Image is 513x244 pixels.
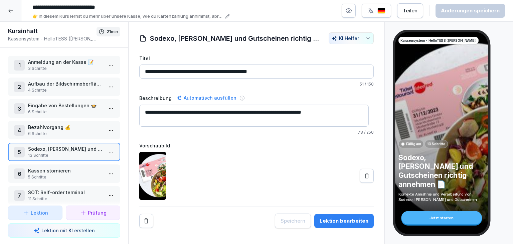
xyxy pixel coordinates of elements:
p: Kassensystem - HelloTESS ([PERSON_NAME]) [400,38,476,43]
p: Sodexo, [PERSON_NAME] und Gutscheinen richtig annehmen 📄 [28,145,103,152]
button: Teilen [397,3,423,18]
div: 7 [14,190,25,201]
div: Jetzt starten [401,211,482,225]
h1: Kursinhalt [8,27,97,35]
p: 3 Schritte [28,66,103,72]
p: / 250 [139,129,374,135]
label: Vorschaubild [139,142,374,149]
div: 1Anmeldung an der Kasse 📝3 Schritte [8,56,120,74]
div: Automatisch ausfüllen [175,94,238,102]
p: Kassen stornieren [28,167,103,174]
p: Eingabe von Bestellungen 🍲 [28,102,103,109]
button: Lektion bearbeiten [314,214,374,228]
div: Teilen [403,7,417,14]
p: Lektion [31,209,48,216]
label: Titel [139,55,374,62]
img: clknycs78000b356rtyptgw59.jpg [139,152,166,200]
p: Fällig am [406,141,421,146]
button: Remove [139,214,153,228]
button: Speichern [275,214,311,228]
div: 3 [14,103,25,114]
p: Anmeldung an der Kasse 📝 [28,58,103,66]
img: de.svg [377,8,385,14]
p: Sodexo, [PERSON_NAME] und Gutscheinen richtig annehmen 📄 [398,153,485,189]
div: KI Helfer [332,35,371,41]
p: / 150 [139,81,374,87]
p: SOT: Self-order terminal [28,189,103,196]
p: 21 min [107,28,118,35]
div: Speichern [281,217,305,225]
p: 5 Schritte [28,174,103,180]
span: 78 [358,130,363,135]
div: 7SOT: Self-order terminal11 Schritte [8,186,120,205]
p: Korrekte Annahme und Verarbeitung von Sodexo, [PERSON_NAME] und Gutscheinen [398,192,485,202]
span: 51 [360,82,364,87]
p: 11 Schritte [28,196,103,202]
button: Lektion mit KI erstellen [8,223,120,238]
div: 4Bezahlvorgang 💰6 Schritte [8,121,120,139]
h1: Sodexo, [PERSON_NAME] und Gutscheinen richtig annehmen 📄 [150,33,322,43]
div: 3Eingabe von Bestellungen 🍲6 Schritte [8,99,120,118]
div: 4 [14,125,25,136]
p: 4 Schritte [28,87,103,93]
button: Lektion [8,206,62,220]
div: 2Aufbau der Bildschirmoberfläche 🖥️4 Schritte [8,78,120,96]
div: 2 [14,82,25,92]
label: Beschreibung [139,95,172,102]
div: 6 [14,168,25,179]
div: 5Sodexo, [PERSON_NAME] und Gutscheinen richtig annehmen 📄13 Schritte [8,143,120,161]
div: 6Kassen stornieren5 Schritte [8,164,120,183]
p: Aufbau der Bildschirmoberfläche 🖥️ [28,80,103,87]
p: Lektion mit KI erstellen [41,227,95,234]
div: 1 [14,60,25,71]
p: 13 Schritte [28,152,103,158]
button: Prüfung [66,206,120,220]
p: 👉 In diesem Kurs lernst du mehr über unsere Kasse, wie du Kartenzahlung annimmst, abrechnest und ... [32,13,223,20]
button: Änderungen speichern [436,4,505,18]
div: 5 [14,147,25,157]
div: Lektion bearbeiten [320,217,368,225]
p: 6 Schritte [28,131,103,137]
p: 6 Schritte [28,109,103,115]
p: Kassensystem - HelloTESS ([PERSON_NAME]) [8,35,97,42]
div: Änderungen speichern [441,7,500,14]
p: 13 Schritte [427,141,445,146]
button: KI Helfer [329,32,374,44]
p: Prüfung [88,209,107,216]
p: Bezahlvorgang 💰 [28,124,103,131]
